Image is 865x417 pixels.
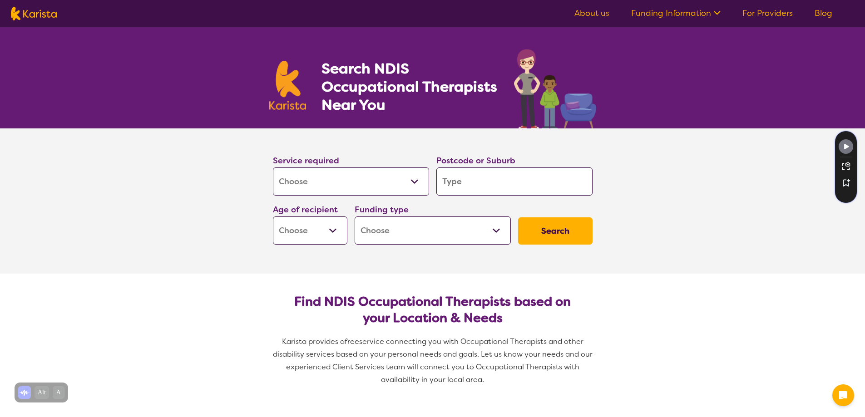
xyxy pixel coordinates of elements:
span: Karista provides a [282,337,345,346]
a: About us [574,8,609,19]
button: Search [518,217,593,245]
label: Funding type [355,204,409,215]
a: Funding Information [631,8,721,19]
img: Karista logo [11,7,57,20]
label: Service required [273,155,339,166]
img: Karista logo [269,61,306,110]
input: Type [436,167,593,196]
h2: Find NDIS Occupational Therapists based on your Location & Needs [280,294,585,326]
a: Blog [815,8,832,19]
label: Postcode or Suburb [436,155,515,166]
span: service connecting you with Occupational Therapists and other disability services based on your p... [273,337,594,384]
img: occupational-therapy [514,49,596,128]
h1: Search NDIS Occupational Therapists Near You [321,59,498,114]
label: Age of recipient [273,204,338,215]
span: free [345,337,359,346]
a: For Providers [742,8,793,19]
